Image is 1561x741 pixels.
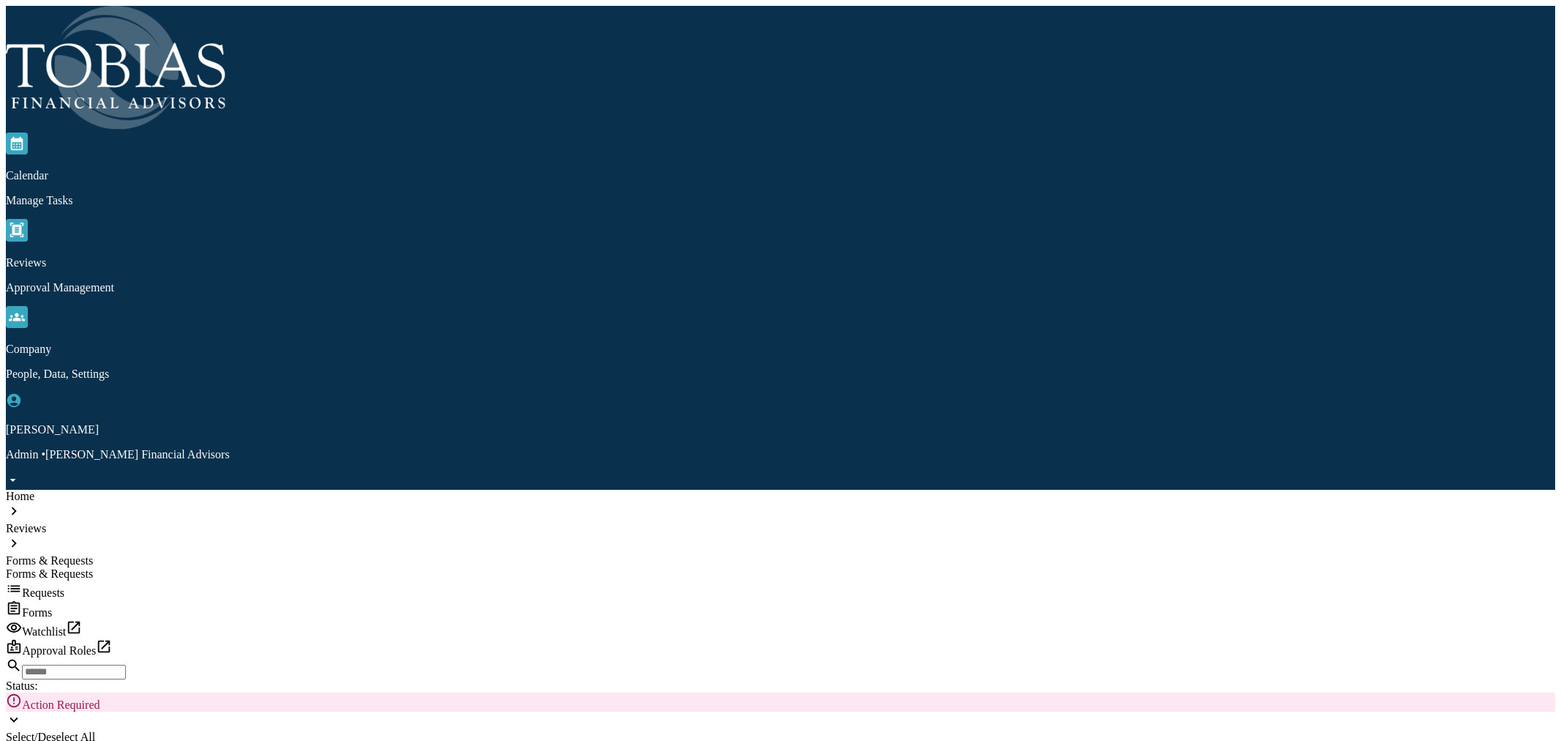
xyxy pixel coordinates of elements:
p: [PERSON_NAME] [6,423,1555,436]
div: Watchlist [6,619,1555,638]
p: Manage Tasks [6,194,1555,207]
div: Requests [6,581,1555,600]
p: Admin • [PERSON_NAME] Financial Advisors [6,448,1555,461]
div: Forms & Requests [6,554,1555,567]
p: Company [6,343,1555,356]
p: Reviews [6,256,1555,269]
div: Action Required [6,693,1555,712]
div: Home [6,490,1555,503]
div: Approval Roles [6,638,1555,658]
img: logo [6,6,225,130]
iframe: Open customer support [1514,693,1554,732]
p: Approval Management [6,281,1555,294]
p: People, Data, Settings [6,368,1555,381]
span: Status : [6,679,38,692]
p: Calendar [6,169,1555,182]
div: Reviews [6,522,1555,535]
div: Forms & Requests [6,567,1555,581]
div: Forms [6,600,1555,619]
